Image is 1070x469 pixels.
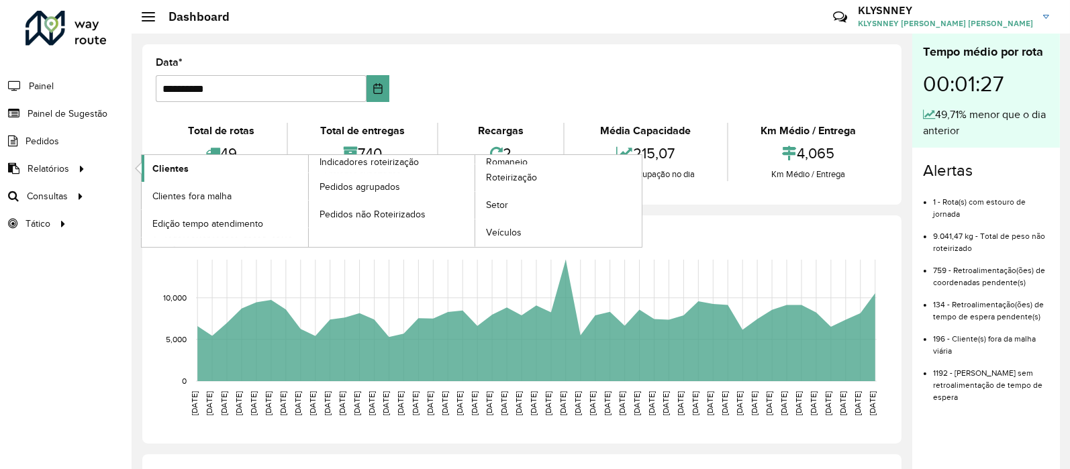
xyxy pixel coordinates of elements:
a: Clientes fora malha [142,183,308,209]
span: KLYSNNEY [PERSON_NAME] [PERSON_NAME] [858,17,1033,30]
text: [DATE] [809,391,818,415]
text: [DATE] [676,391,685,415]
li: 759 - Retroalimentação(ões) de coordenadas pendente(s) [933,254,1049,289]
text: [DATE] [647,391,656,415]
text: [DATE] [868,391,877,415]
text: [DATE] [573,391,582,415]
text: [DATE] [293,391,302,415]
div: Média de ocupação no dia [568,168,724,181]
span: Painel de Sugestão [28,107,107,121]
text: [DATE] [794,391,803,415]
text: [DATE] [382,391,391,415]
text: [DATE] [735,391,744,415]
text: [DATE] [558,391,567,415]
text: [DATE] [352,391,361,415]
text: [DATE] [264,391,273,415]
text: [DATE] [706,391,714,415]
a: Setor [475,192,642,219]
button: Choose Date [367,75,389,102]
div: 00:01:27 [923,61,1049,107]
text: [DATE] [367,391,376,415]
a: Roteirização [475,164,642,191]
span: Consultas [27,189,68,203]
span: Clientes fora malha [152,189,232,203]
div: 740 [291,139,434,168]
div: Média Capacidade [568,123,724,139]
text: [DATE] [824,391,832,415]
text: [DATE] [499,391,508,415]
text: [DATE] [853,391,862,415]
h3: KLYSNNEY [858,4,1033,17]
span: Indicadores roteirização [320,155,419,169]
text: [DATE] [779,391,788,415]
text: [DATE] [455,391,464,415]
div: Km Médio / Entrega [732,123,885,139]
text: [DATE] [750,391,759,415]
text: [DATE] [470,391,479,415]
text: [DATE] [190,391,199,415]
text: [DATE] [720,391,729,415]
label: Data [156,54,183,70]
div: 49 [159,139,283,168]
text: [DATE] [338,391,346,415]
text: 10,000 [163,293,187,302]
text: [DATE] [618,391,626,415]
li: 196 - Cliente(s) fora da malha viária [933,323,1049,357]
text: [DATE] [205,391,213,415]
text: [DATE] [411,391,420,415]
span: Clientes [152,162,189,176]
text: [DATE] [765,391,773,415]
span: Setor [486,198,508,212]
a: Contato Rápido [826,3,855,32]
text: [DATE] [603,391,612,415]
text: [DATE] [220,391,228,415]
span: Pedidos [26,134,59,148]
a: Pedidos não Roteirizados [309,201,475,227]
text: [DATE] [249,391,258,415]
div: 2 [442,139,559,168]
text: [DATE] [426,391,434,415]
text: [DATE] [632,391,641,415]
li: 9.041,47 kg - Total de peso não roteirizado [933,220,1049,254]
text: [DATE] [440,391,449,415]
li: 1192 - [PERSON_NAME] sem retroalimentação de tempo de espera [933,357,1049,403]
text: [DATE] [514,391,523,415]
span: Relatórios [28,162,69,176]
text: [DATE] [838,391,847,415]
span: Edição tempo atendimento [152,217,263,231]
a: Romaneio [309,155,642,247]
text: [DATE] [323,391,332,415]
div: Total de entregas [291,123,434,139]
text: [DATE] [279,391,287,415]
text: [DATE] [529,391,538,415]
li: 134 - Retroalimentação(ões) de tempo de espera pendente(s) [933,289,1049,323]
h4: Alertas [923,161,1049,180]
span: Pedidos não Roteirizados [320,207,426,221]
div: 215,07 [568,139,724,168]
span: Veículos [486,225,522,240]
div: 49,71% menor que o dia anterior [923,107,1049,139]
a: Clientes [142,155,308,182]
a: Veículos [475,219,642,246]
text: [DATE] [544,391,552,415]
a: Pedidos agrupados [309,173,475,200]
div: Recargas [442,123,559,139]
li: 1 - Rota(s) com estouro de jornada [933,186,1049,220]
span: Painel [29,79,54,93]
div: Tempo médio por rota [923,43,1049,61]
a: Edição tempo atendimento [142,210,308,237]
text: [DATE] [588,391,597,415]
text: [DATE] [234,391,243,415]
h2: Dashboard [155,9,230,24]
a: Indicadores roteirização [142,155,475,247]
span: Roteirização [486,170,537,185]
text: [DATE] [662,391,671,415]
span: Romaneio [486,155,528,169]
div: Km Médio / Entrega [732,168,885,181]
text: [DATE] [691,391,699,415]
span: Tático [26,217,50,231]
text: [DATE] [308,391,317,415]
span: Pedidos agrupados [320,180,400,194]
div: Total de rotas [159,123,283,139]
text: [DATE] [485,391,493,415]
